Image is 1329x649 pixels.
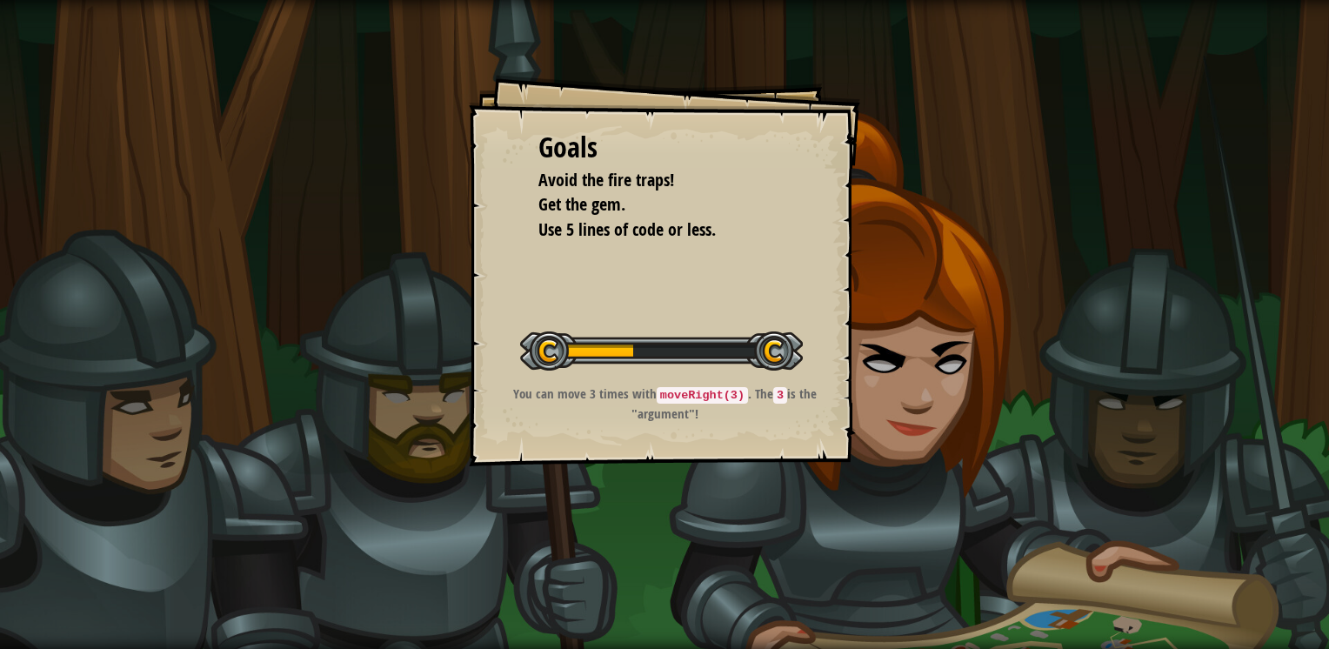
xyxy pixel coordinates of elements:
[517,168,786,193] li: Avoid the fire traps!
[773,387,787,404] code: 3
[517,192,786,217] li: Get the gem.
[538,128,791,168] div: Goals
[657,387,748,404] code: moveRight(3)
[538,192,625,216] span: Get the gem.
[538,168,674,191] span: Avoid the fire traps!
[517,217,786,243] li: Use 5 lines of code or less.
[491,385,839,423] p: You can move 3 times with . The is the "argument"!
[538,217,716,241] span: Use 5 lines of code or less.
